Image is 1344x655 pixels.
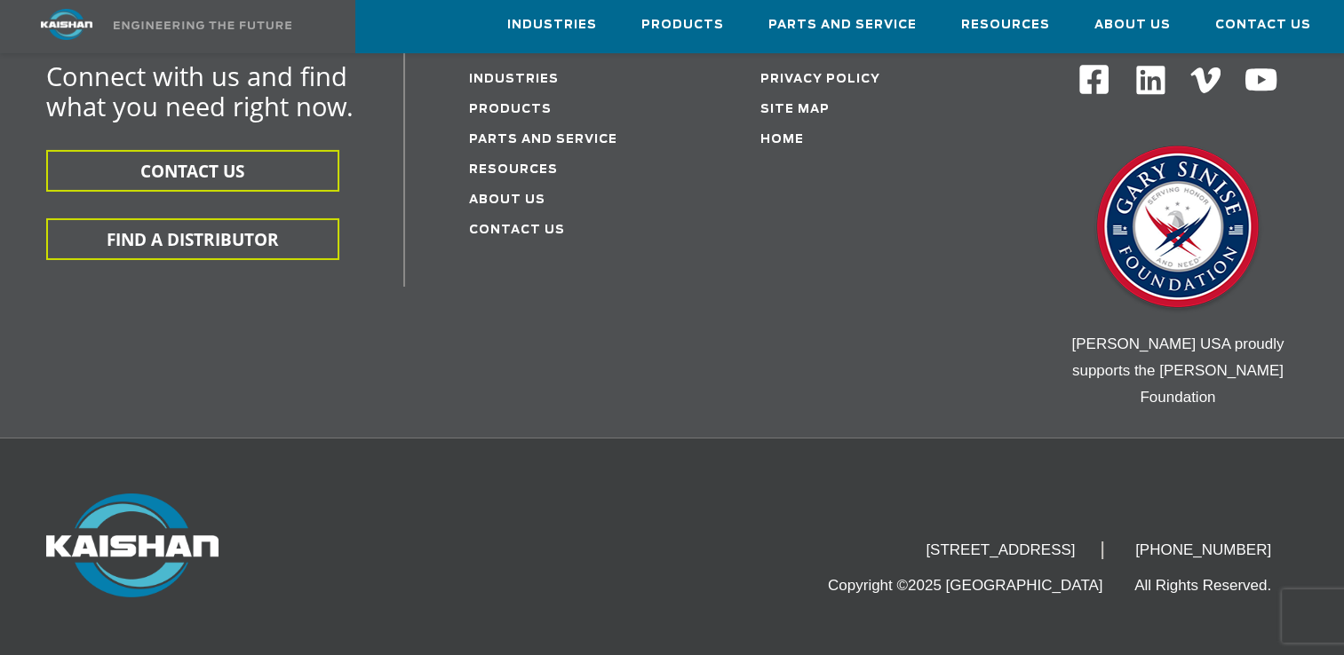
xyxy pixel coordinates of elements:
img: Vimeo [1190,67,1221,93]
a: Contact Us [1215,1,1311,49]
a: Home [760,134,804,146]
li: All Rights Reserved. [1134,577,1298,595]
span: [PERSON_NAME] USA proudly supports the [PERSON_NAME] Foundation [1071,335,1284,406]
a: Privacy Policy [760,74,880,85]
span: Industries [507,15,597,36]
a: About Us [469,194,545,206]
span: Parts and Service [768,15,917,36]
a: Parts and Service [768,1,917,49]
a: Resources [469,164,558,176]
li: [PHONE_NUMBER] [1109,541,1298,559]
span: Connect with us and find what you need right now. [46,59,354,123]
a: About Us [1094,1,1171,49]
img: Youtube [1244,63,1278,98]
a: Industries [469,74,559,85]
span: About Us [1094,15,1171,36]
img: Kaishan [46,493,219,597]
a: Resources [961,1,1050,49]
li: Copyright ©2025 [GEOGRAPHIC_DATA] [828,577,1130,595]
span: Products [641,15,724,36]
img: Engineering the future [114,21,291,29]
img: Gary Sinise Foundation [1089,140,1267,318]
a: Products [469,104,552,115]
a: Industries [507,1,597,49]
img: Facebook [1078,63,1110,96]
span: Contact Us [1215,15,1311,36]
li: [STREET_ADDRESS] [899,541,1103,559]
a: Site Map [760,104,830,115]
button: FIND A DISTRIBUTOR [46,218,339,260]
a: Products [641,1,724,49]
span: Resources [961,15,1050,36]
img: Linkedin [1133,63,1168,98]
button: CONTACT US [46,150,339,192]
a: Contact Us [469,225,565,236]
a: Parts and service [469,134,617,146]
